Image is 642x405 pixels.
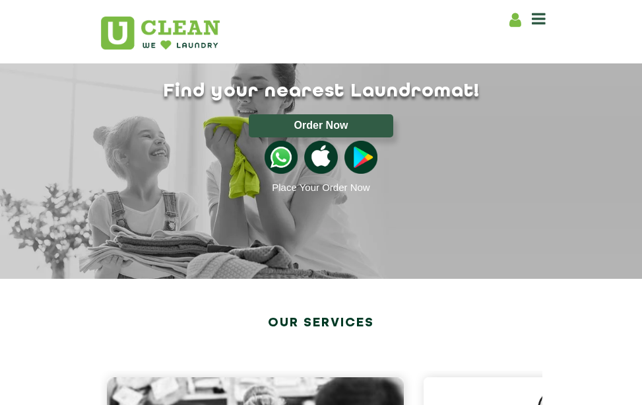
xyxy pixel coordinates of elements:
img: apple-icon.png [304,141,337,174]
h1: Find your nearest Laundromat! [90,81,552,102]
button: Order Now [249,114,393,137]
img: UClean Laundry and Dry Cleaning [101,17,220,50]
img: playstoreicon.png [344,141,377,174]
h2: Our Services [100,311,542,335]
img: whatsappicon.png [265,141,298,174]
a: Place Your Order Now [272,182,369,193]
